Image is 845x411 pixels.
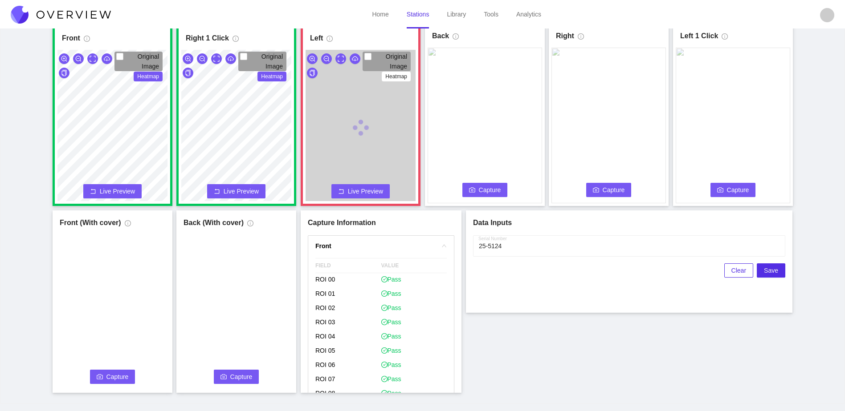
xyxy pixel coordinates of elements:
span: expand [338,56,344,63]
span: info-circle [233,36,239,45]
p: ROI 07 [315,373,381,387]
span: Heatmap [134,72,163,81]
h1: Back [432,31,449,41]
span: info-circle [578,33,584,43]
button: cameraCapture [90,370,135,384]
span: check-circle [381,319,388,325]
span: check-circle [381,376,388,382]
span: Pass [381,303,401,312]
span: copy [61,70,67,77]
span: camera [97,374,103,381]
span: check-circle [381,390,388,396]
span: cloud-download [352,56,358,63]
button: cloud-download [350,53,360,64]
button: zoom-in [183,53,193,64]
a: Stations [407,11,429,18]
span: Save [764,266,778,275]
button: zoom-in [59,53,69,64]
span: cloud-download [104,56,110,63]
span: info-circle [125,220,131,230]
span: Original Image [386,53,407,70]
span: Capture [230,372,253,382]
span: rollback [90,188,96,195]
button: expand [87,53,98,64]
span: camera [717,187,723,194]
span: Pass [381,318,401,326]
h1: Left 1 Click [680,31,718,41]
span: zoom-out [199,56,205,63]
span: camera [469,187,475,194]
span: Pass [381,346,401,355]
a: Analytics [516,11,541,18]
button: cameraCapture [462,183,508,197]
span: check-circle [381,290,388,297]
span: Pass [381,289,401,298]
span: Pass [381,275,401,284]
span: zoom-out [323,56,330,63]
span: camera [593,187,599,194]
span: copy [309,70,315,77]
span: VALUE [381,258,447,273]
h1: Back (With cover) [184,218,244,228]
button: zoom-out [321,53,332,64]
span: copy [185,70,191,77]
button: cloud-download [225,53,236,64]
p: ROI 03 [315,316,381,330]
span: camera [220,374,227,381]
button: expand [211,53,222,64]
span: info-circle [84,36,90,45]
span: expand [90,56,96,63]
a: Library [447,11,466,18]
button: cameraCapture [710,183,756,197]
h1: Front [62,33,80,44]
h4: Front [315,241,436,251]
h1: Capture Information [308,218,454,228]
span: info-circle [247,220,253,230]
span: zoom-in [61,56,67,63]
button: rollbackLive Preview [83,184,142,198]
span: cloud-download [228,56,234,63]
button: cameraCapture [214,370,259,384]
h1: Right 1 Click [186,33,229,44]
button: expand [335,53,346,64]
span: check-circle [381,362,388,368]
span: check-circle [381,276,388,282]
button: copy [59,68,69,78]
a: Tools [484,11,498,18]
span: expand [213,56,220,63]
span: Pass [381,360,401,369]
p: ROI 00 [315,273,381,287]
span: Heatmap [257,72,286,81]
span: info-circle [722,33,728,43]
span: rollback [214,188,220,195]
h1: Data Inputs [473,218,785,228]
span: right [441,243,447,249]
img: Overview [11,6,111,24]
button: Save [757,263,785,278]
h1: Left [310,33,323,44]
button: Clear [724,263,753,278]
span: zoom-out [75,56,82,63]
span: Pass [381,389,401,398]
p: ROI 02 [315,302,381,316]
span: info-circle [327,36,333,45]
span: check-circle [381,333,388,339]
button: rollbackLive Preview [331,184,390,198]
button: zoom-out [197,53,208,64]
span: Pass [381,332,401,341]
span: Live Preview [348,187,383,196]
p: ROI 01 [315,287,381,302]
span: Live Preview [224,187,259,196]
span: Capture [106,372,129,382]
span: Live Preview [100,187,135,196]
button: rollbackLive Preview [207,184,265,198]
span: Capture [479,185,501,195]
button: copy [183,68,193,78]
label: Serial Number [478,235,507,242]
button: zoom-in [307,53,318,64]
h1: Front (With cover) [60,218,121,228]
span: check-circle [381,305,388,311]
span: FIELD [315,258,381,273]
p: ROI 04 [315,330,381,344]
span: zoom-in [185,56,191,63]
